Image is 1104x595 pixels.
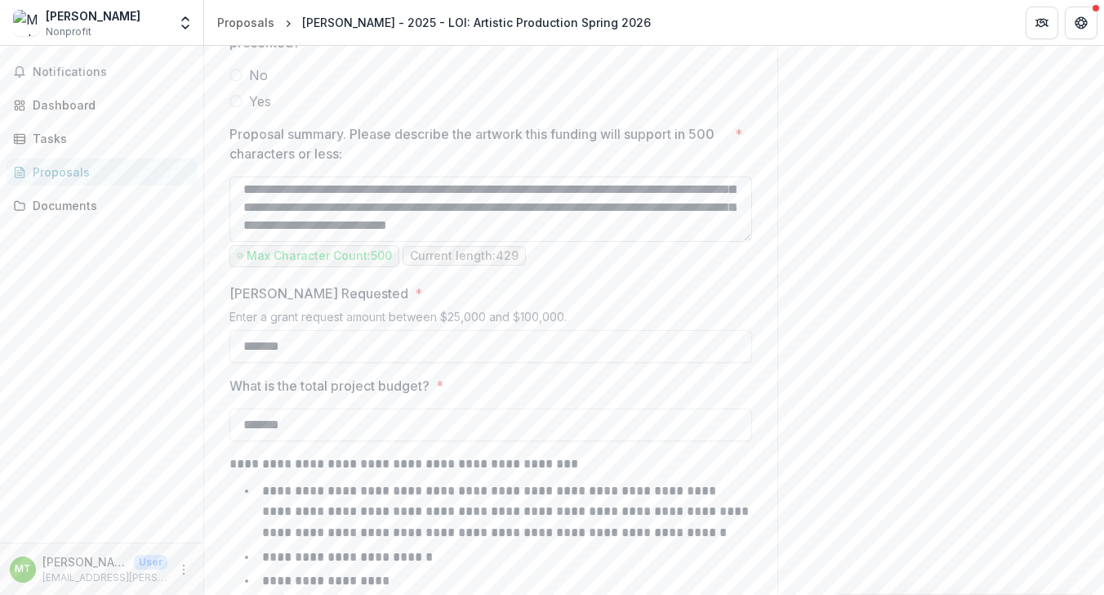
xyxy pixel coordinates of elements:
div: Proposals [217,14,274,31]
div: Maylee Todd [15,564,31,575]
nav: breadcrumb [211,11,657,34]
div: Tasks [33,130,184,147]
span: Nonprofit [46,25,91,39]
a: Proposals [7,159,197,186]
p: Max Character Count: 500 [247,249,392,263]
a: Documents [7,192,197,219]
button: Get Help [1065,7,1097,39]
div: Documents [33,197,184,214]
div: Proposals [33,163,184,181]
p: [EMAIL_ADDRESS][PERSON_NAME][DOMAIN_NAME] [42,570,167,585]
span: Notifications [33,65,190,79]
p: [PERSON_NAME] [42,553,127,570]
span: Yes [249,92,271,111]
p: Proposal summary. Please describe the artwork this funding will support in 500 characters or less: [229,124,728,163]
p: [PERSON_NAME] Requested [229,284,408,303]
span: No [249,65,268,85]
div: [PERSON_NAME] [46,7,140,25]
a: Proposals [211,11,281,34]
div: Enter a grant request amount between $25,000 and $100,000. [229,310,752,330]
button: Partners [1026,7,1058,39]
button: More [174,560,194,579]
div: Dashboard [33,96,184,114]
p: User [134,555,167,570]
button: Notifications [7,59,197,85]
a: Tasks [7,125,197,152]
img: Maylee Todd [13,10,39,36]
p: What is the total project budget? [229,376,430,396]
p: Current length: 429 [410,249,519,263]
button: Open entity switcher [174,7,197,39]
div: [PERSON_NAME] - 2025 - LOI: Artistic Production Spring 2026 [302,14,651,31]
a: Dashboard [7,92,197,119]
